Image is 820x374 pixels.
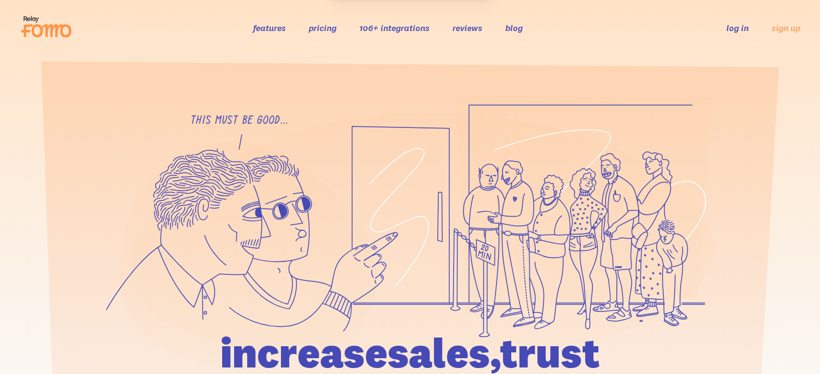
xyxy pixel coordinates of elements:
[452,22,482,33] a: reviews
[772,22,800,34] a: sign up
[505,22,523,33] a: blog
[359,22,430,33] a: 106+ integrations
[253,22,286,33] a: features
[726,22,749,33] a: log in
[309,22,336,33] a: pricing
